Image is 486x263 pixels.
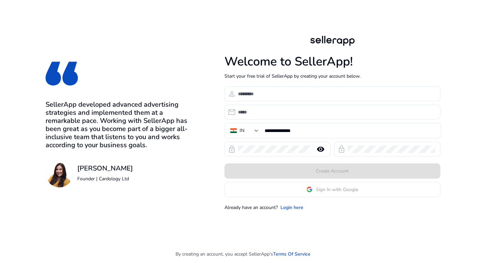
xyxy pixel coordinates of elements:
[224,73,440,80] p: Start your free trial of SellerApp by creating your account below.
[240,127,244,134] div: IN
[228,108,236,116] span: email
[337,145,346,153] span: lock
[77,175,133,182] p: Founder | Cardology Ltd
[273,251,310,258] a: Terms Of Service
[228,145,236,153] span: lock
[224,204,278,211] p: Already have an account?
[46,101,190,149] h3: SellerApp developed advanced advertising strategies and implemented them at a remarkable pace. Wo...
[280,204,303,211] a: Login here
[77,164,133,173] h3: [PERSON_NAME]
[224,54,440,69] h1: Welcome to SellerApp!
[228,90,236,98] span: person
[313,145,329,153] mat-icon: remove_red_eye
